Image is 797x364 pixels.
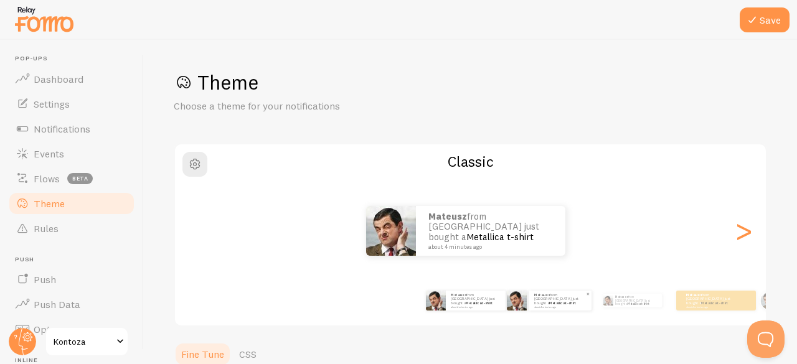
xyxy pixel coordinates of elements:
[628,302,649,306] a: Metallica t-shirt
[13,3,75,35] img: fomo-relay-logo-orange.svg
[747,320,785,358] iframe: Help Scout Beacon - Open
[7,191,136,216] a: Theme
[603,296,613,306] img: Fomo
[466,301,493,306] a: Metallica t-shirt
[174,70,767,95] h1: Theme
[615,294,657,307] p: from [GEOGRAPHIC_DATA] just bought a
[34,73,83,85] span: Dashboard
[7,267,136,292] a: Push
[466,231,534,243] a: Metallica t-shirt
[426,291,446,310] img: Fomo
[451,292,466,297] strong: Mateusz
[701,301,728,306] a: Metallica t-shirt
[34,197,65,210] span: Theme
[54,334,113,349] span: Kontoza
[366,206,416,256] img: Fomo
[7,216,136,241] a: Rules
[428,244,549,250] small: about 4 minutes ago
[34,147,64,160] span: Events
[549,301,576,306] a: Metallica t-shirt
[615,295,628,299] strong: Mateusz
[761,291,779,309] img: Fomo
[7,91,136,116] a: Settings
[7,67,136,91] a: Dashboard
[34,222,59,235] span: Rules
[7,317,136,342] a: Opt-In
[7,141,136,166] a: Events
[7,292,136,317] a: Push Data
[736,186,751,276] div: Next slide
[428,212,553,250] p: from [GEOGRAPHIC_DATA] just bought a
[686,292,736,308] p: from [GEOGRAPHIC_DATA] just bought a
[15,55,136,63] span: Pop-ups
[534,292,587,308] p: from [GEOGRAPHIC_DATA] just bought a
[507,291,527,310] img: Fomo
[534,292,550,297] strong: Mateusz
[34,98,70,110] span: Settings
[7,166,136,191] a: Flows beta
[34,172,60,185] span: Flows
[175,152,766,171] h2: Classic
[7,116,136,141] a: Notifications
[34,273,56,286] span: Push
[451,292,501,308] p: from [GEOGRAPHIC_DATA] just bought a
[686,292,702,297] strong: Mateusz
[34,298,80,310] span: Push Data
[45,327,129,357] a: Kontoza
[34,323,63,335] span: Opt-In
[15,256,136,264] span: Push
[34,123,90,135] span: Notifications
[67,173,93,184] span: beta
[451,306,499,308] small: about 4 minutes ago
[174,99,473,113] p: Choose a theme for your notifications
[686,306,735,308] small: about 4 minutes ago
[534,306,585,308] small: about 4 minutes ago
[428,210,467,222] strong: Mateusz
